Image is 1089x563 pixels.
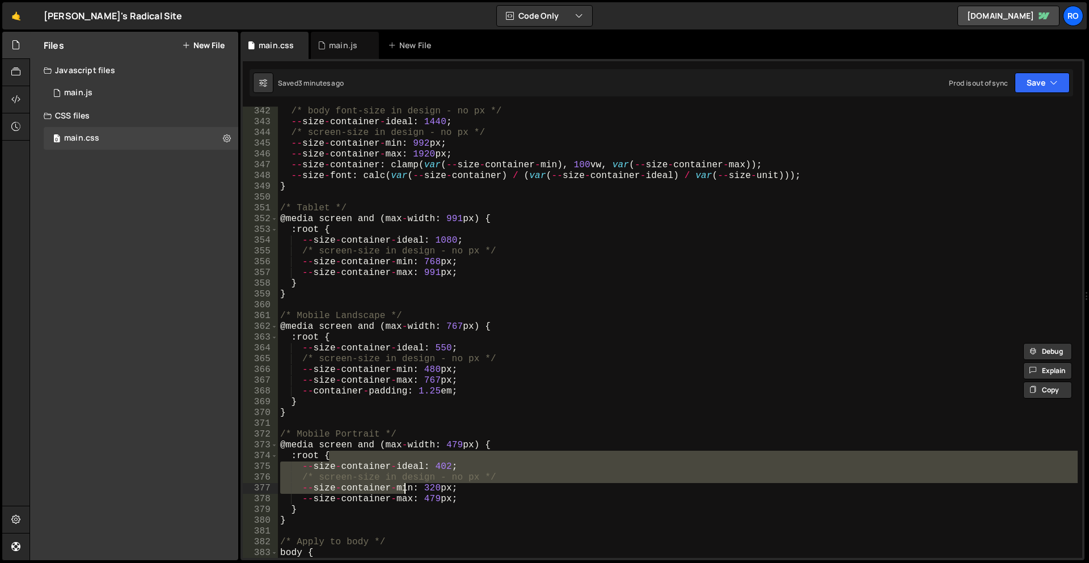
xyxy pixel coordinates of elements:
div: 367 [243,375,278,386]
div: 376 [243,472,278,483]
div: 16726/45737.js [44,82,238,104]
div: main.css [259,40,294,51]
button: Code Only [497,6,592,26]
button: Debug [1023,343,1072,360]
div: 374 [243,451,278,462]
div: 375 [243,462,278,472]
div: 371 [243,418,278,429]
a: 🤙 [2,2,30,29]
div: 366 [243,365,278,375]
a: Ro [1063,6,1083,26]
div: 362 [243,321,278,332]
div: 369 [243,397,278,408]
div: 380 [243,515,278,526]
div: Prod is out of sync [949,78,1008,88]
button: Explain [1023,362,1072,379]
div: 377 [243,483,278,494]
div: 353 [243,225,278,235]
div: 3 minutes ago [298,78,344,88]
div: main.js [329,40,357,51]
button: Copy [1023,382,1072,399]
div: 350 [243,192,278,203]
div: CSS files [30,104,238,127]
div: 347 [243,160,278,171]
div: 361 [243,311,278,321]
div: 345 [243,138,278,149]
div: 349 [243,181,278,192]
div: 370 [243,408,278,418]
div: 355 [243,246,278,257]
div: 363 [243,332,278,343]
div: 365 [243,354,278,365]
div: 352 [243,214,278,225]
div: 351 [243,203,278,214]
div: New File [388,40,436,51]
span: 0 [53,135,60,144]
div: 373 [243,440,278,451]
div: main.js [64,88,92,98]
div: [PERSON_NAME]'s Radical Site [44,9,182,23]
div: Saved [278,78,344,88]
div: 381 [243,526,278,537]
button: Save [1015,73,1070,93]
div: 368 [243,386,278,397]
div: 379 [243,505,278,515]
div: 382 [243,537,278,548]
div: 372 [243,429,278,440]
div: 342 [243,106,278,117]
div: 360 [243,300,278,311]
div: 359 [243,289,278,300]
div: 344 [243,128,278,138]
div: 356 [243,257,278,268]
div: Javascript files [30,59,238,82]
div: 16726/45739.css [44,127,242,150]
div: 354 [243,235,278,246]
div: 357 [243,268,278,278]
button: New File [182,41,225,50]
div: 383 [243,548,278,558]
div: 348 [243,171,278,181]
h2: Files [44,39,64,52]
div: 358 [243,278,278,289]
div: 378 [243,494,278,505]
div: 343 [243,117,278,128]
div: 364 [243,343,278,354]
div: 346 [243,149,278,160]
a: [DOMAIN_NAME] [957,6,1060,26]
div: main.css [64,133,99,143]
